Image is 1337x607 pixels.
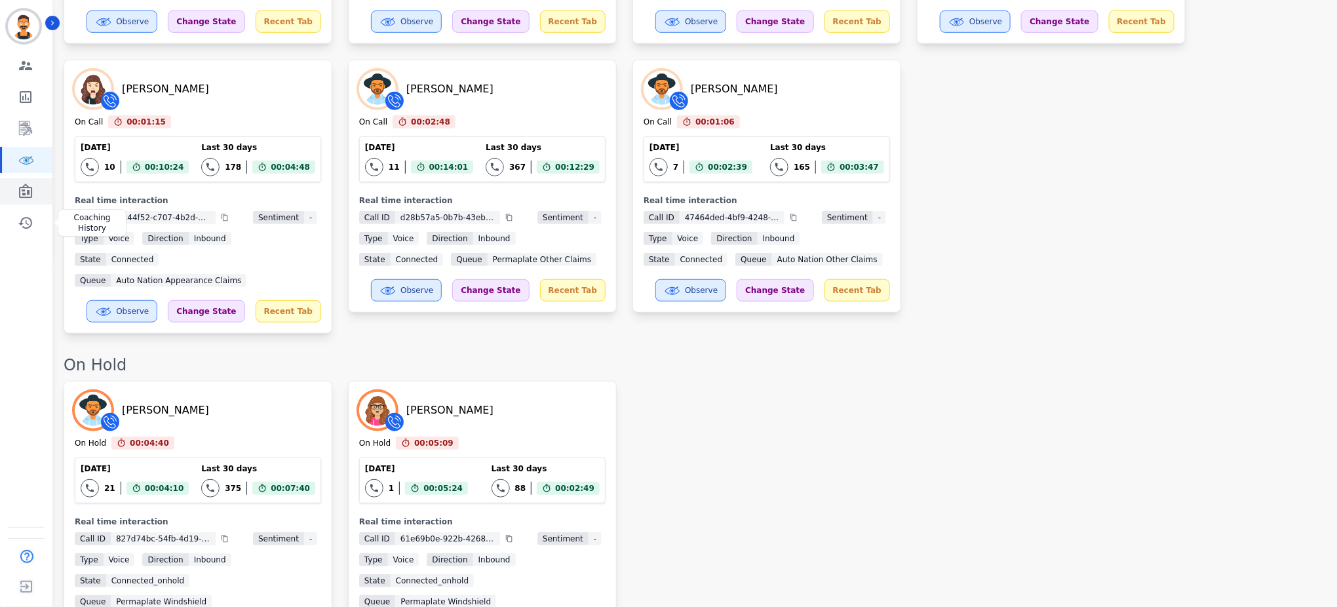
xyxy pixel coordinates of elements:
span: Call ID [359,532,395,545]
div: 178 [225,162,241,172]
div: Last 30 days [201,142,315,153]
div: Recent Tab [1109,10,1174,33]
div: Change State [168,300,244,323]
div: On Call [644,117,672,128]
span: connected_onhold [391,574,474,587]
span: Direction [142,553,188,566]
span: 00:05:09 [414,437,454,450]
span: 00:04:40 [130,437,169,450]
span: Type [644,232,672,245]
span: 00:04:48 [271,161,310,174]
img: Avatar [644,71,680,108]
span: Call ID [359,211,395,224]
span: State [359,574,391,587]
span: 00:02:48 [411,115,450,128]
span: Direction [427,232,473,245]
span: 00:07:40 [271,482,310,495]
div: [PERSON_NAME] [122,81,209,97]
div: 21 [104,483,115,494]
div: [PERSON_NAME] [122,402,209,418]
div: Last 30 days [770,142,884,153]
span: - [304,532,317,545]
div: Last 30 days [492,463,600,474]
div: 165 [794,162,810,172]
div: Last 30 days [201,463,315,474]
span: Call ID [75,532,111,545]
div: Change State [168,10,244,33]
button: Observe [655,10,726,33]
span: inbound [758,232,800,245]
div: [PERSON_NAME] [406,81,494,97]
span: 47464ded-4bf9-4248-8109-07d43a257233 [680,211,785,224]
span: Type [75,232,104,245]
div: [DATE] [365,142,473,153]
span: voice [104,232,135,245]
span: Observe [685,285,718,296]
span: 00:14:01 [429,161,469,174]
span: Queue [451,253,487,266]
span: Observe [116,16,149,27]
div: Recent Tab [540,10,606,33]
div: Recent Tab [824,279,890,302]
button: Observe [371,279,442,302]
img: Bordered avatar [8,10,39,42]
div: Last 30 days [486,142,600,153]
span: - [304,211,317,224]
div: Change State [737,10,813,33]
span: 00:01:15 [126,115,166,128]
span: connected [675,253,728,266]
div: Change State [452,10,529,33]
span: State [644,253,675,266]
span: State [75,253,106,266]
div: Recent Tab [824,10,890,33]
span: inbound [473,232,516,245]
span: Direction [142,232,188,245]
button: Observe [371,10,442,33]
div: [DATE] [81,142,189,153]
span: Permaplate Other Claims [488,253,596,266]
span: 00:10:24 [145,161,184,174]
span: 00:05:24 [423,482,463,495]
span: Sentiment [253,532,304,545]
div: [DATE] [365,463,468,474]
div: Change State [737,279,813,302]
img: Avatar [359,71,396,108]
div: Real time interaction [75,195,321,206]
span: State [75,574,106,587]
div: On Hold [64,355,1324,376]
span: Observe [685,16,718,27]
span: - [589,211,602,224]
div: Real time interaction [359,195,606,206]
span: 61e69b0e-922b-4268-883e-47cd57861a26 [395,532,500,545]
button: Observe [87,10,157,33]
div: Recent Tab [256,300,321,323]
span: Sentiment [822,211,873,224]
span: voice [104,553,135,566]
span: connected [106,253,159,266]
span: Sentiment [537,211,589,224]
span: connected_onhold [106,574,189,587]
div: Change State [1021,10,1098,33]
div: Change State [452,279,529,302]
div: 1 [389,483,394,494]
span: Queue [75,274,111,287]
div: [PERSON_NAME] [406,402,494,418]
div: Real time interaction [644,195,890,206]
span: - [589,532,602,545]
div: 7 [673,162,678,172]
span: Direction [711,232,757,245]
span: inbound [473,553,516,566]
span: Sentiment [537,532,589,545]
span: inbound [189,553,231,566]
span: 00:01:06 [695,115,735,128]
span: voice [672,232,704,245]
div: Recent Tab [540,279,606,302]
div: Real time interaction [359,517,606,527]
span: Observe [116,306,149,317]
span: Type [359,232,388,245]
span: voice [388,232,419,245]
span: voice [388,553,419,566]
span: Observe [400,285,433,296]
button: Observe [655,279,726,302]
div: On Call [359,117,387,128]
